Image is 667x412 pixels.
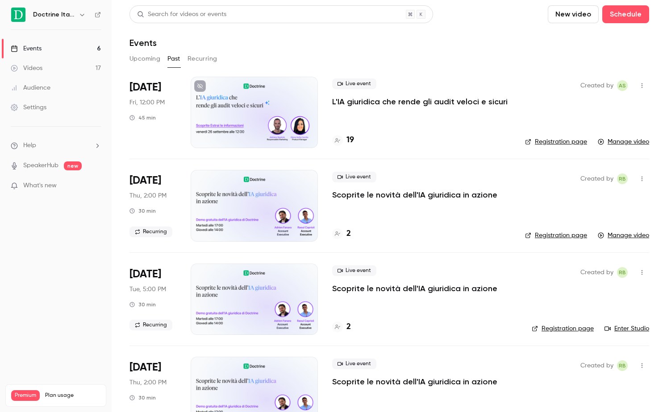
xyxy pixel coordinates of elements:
a: Manage video [598,231,649,240]
span: [DATE] [129,360,161,375]
span: Created by [580,360,613,371]
div: Audience [11,83,50,92]
span: What's new [23,181,57,190]
span: [DATE] [129,267,161,281]
span: Romain Ballereau [617,173,628,184]
a: 2 [332,321,351,333]
div: Events [11,44,42,53]
span: Live event [332,358,376,369]
li: help-dropdown-opener [11,141,101,150]
div: Settings [11,103,46,112]
span: Thu, 2:00 PM [129,378,167,387]
span: RB [619,360,626,371]
a: Registration page [525,137,587,146]
span: Tue, 5:00 PM [129,285,166,294]
span: RB [619,267,626,278]
span: Recurring [129,227,172,237]
button: Recurring [188,52,217,66]
span: Romain Ballereau [617,360,628,371]
div: Videos [11,64,42,73]
span: new [64,161,82,170]
a: Manage video [598,137,649,146]
span: Live event [332,172,376,182]
button: Schedule [602,5,649,23]
span: [DATE] [129,173,161,188]
span: Romain Ballereau [617,267,628,278]
button: Past [167,52,180,66]
h4: 2 [346,228,351,240]
span: Live event [332,265,376,276]
a: Registration page [532,324,594,333]
span: Created by [580,267,613,278]
button: New video [548,5,599,23]
span: AS [619,80,626,91]
a: Enter Studio [604,324,649,333]
h4: 19 [346,134,354,146]
iframe: Noticeable Trigger [90,182,101,190]
a: Scoprite le novità dell'IA giuridica in azione [332,376,497,387]
a: 19 [332,134,354,146]
div: Search for videos or events [137,10,226,19]
span: Created by [580,80,613,91]
a: SpeakerHub [23,161,58,170]
span: Thu, 2:00 PM [129,191,167,200]
img: Doctrine Italia [11,8,25,22]
div: Sep 23 Tue, 5:00 PM (Europe/Paris) [129,264,176,335]
div: 30 min [129,301,156,308]
span: Live event [332,78,376,89]
h4: 2 [346,321,351,333]
span: Premium [11,390,40,401]
span: Adriano Spatola [617,80,628,91]
h6: Doctrine Italia [33,10,75,19]
span: [DATE] [129,80,161,95]
a: Scoprite le novità dell'IA giuridica in azione [332,283,497,294]
a: 2 [332,228,351,240]
div: 45 min [129,114,156,121]
div: Sep 25 Thu, 2:00 PM (Europe/Paris) [129,170,176,241]
a: Scoprite le novità dell'IA giuridica in azione [332,190,497,200]
span: Plan usage [45,392,100,399]
span: Created by [580,173,613,184]
span: RB [619,173,626,184]
a: Registration page [525,231,587,240]
span: Help [23,141,36,150]
span: Fri, 12:00 PM [129,98,165,107]
div: 30 min [129,207,156,214]
button: Upcoming [129,52,160,66]
span: Recurring [129,320,172,330]
div: 30 min [129,394,156,401]
div: Sep 26 Fri, 12:00 PM (Europe/Paris) [129,77,176,148]
a: L'IA giuridica che rende gli audit veloci e sicuri [332,96,508,107]
h1: Events [129,37,157,48]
